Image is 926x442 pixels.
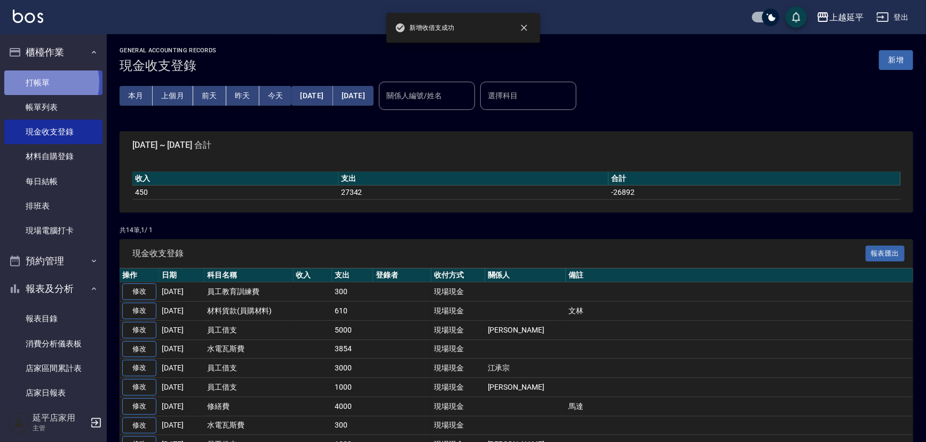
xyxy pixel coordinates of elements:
[4,70,102,95] a: 打帳單
[4,144,102,169] a: 材料自購登錄
[122,398,156,415] a: 修改
[204,397,294,416] td: 修繕費
[259,86,292,106] button: 今天
[332,302,373,321] td: 610
[9,412,30,433] img: Person
[431,269,485,282] th: 收付方式
[159,320,204,340] td: [DATE]
[4,194,102,218] a: 排班表
[204,359,294,378] td: 員工借支
[33,413,87,423] h5: 延平店家用
[159,269,204,282] th: 日期
[159,359,204,378] td: [DATE]
[373,269,431,282] th: 登錄者
[226,86,259,106] button: 昨天
[132,185,338,199] td: 450
[395,22,455,33] span: 新增收借支成功
[122,379,156,396] a: 修改
[4,275,102,303] button: 報表及分析
[4,38,102,66] button: 櫃檯作業
[566,397,913,416] td: 馬達
[431,282,485,302] td: 現場現金
[332,378,373,397] td: 1000
[204,378,294,397] td: 員工借支
[204,269,294,282] th: 科目名稱
[431,397,485,416] td: 現場現金
[204,320,294,340] td: 員工借支
[332,282,373,302] td: 300
[294,269,333,282] th: 收入
[132,140,900,151] span: [DATE] ~ [DATE] 合計
[159,416,204,435] td: [DATE]
[786,6,807,28] button: save
[13,10,43,23] img: Logo
[332,416,373,435] td: 300
[120,225,913,235] p: 共 14 筆, 1 / 1
[333,86,374,106] button: [DATE]
[159,397,204,416] td: [DATE]
[159,302,204,321] td: [DATE]
[120,47,217,54] h2: GENERAL ACCOUNTING RECORDS
[4,95,102,120] a: 帳單列表
[431,416,485,435] td: 現場現金
[608,172,900,186] th: 合計
[431,378,485,397] td: 現場現金
[431,340,485,359] td: 現場現金
[512,16,536,40] button: close
[120,58,217,73] h3: 現金收支登錄
[829,11,864,24] div: 上越延平
[291,86,333,106] button: [DATE]
[485,378,566,397] td: [PERSON_NAME]
[431,320,485,340] td: 現場現金
[879,54,913,65] a: 新增
[812,6,868,28] button: 上越延平
[4,247,102,275] button: 預約管理
[4,218,102,243] a: 現場電腦打卡
[4,120,102,144] a: 現金收支登錄
[485,269,566,282] th: 關係人
[866,246,905,262] button: 報表匯出
[204,302,294,321] td: 材料貨款(員購材料)
[120,86,153,106] button: 本月
[193,86,226,106] button: 前天
[4,331,102,356] a: 消費分析儀表板
[159,282,204,302] td: [DATE]
[608,185,900,199] td: -26892
[332,320,373,340] td: 5000
[122,341,156,358] a: 修改
[332,269,373,282] th: 支出
[485,359,566,378] td: 江承宗
[4,306,102,331] a: 報表目錄
[33,423,87,433] p: 主管
[122,283,156,300] a: 修改
[431,302,485,321] td: 現場現金
[566,269,913,282] th: 備註
[122,417,156,434] a: 修改
[159,378,204,397] td: [DATE]
[485,320,566,340] td: [PERSON_NAME]
[132,172,338,186] th: 收入
[872,7,913,27] button: 登出
[879,50,913,70] button: 新增
[332,359,373,378] td: 3000
[4,381,102,405] a: 店家日報表
[332,340,373,359] td: 3854
[132,248,866,259] span: 現金收支登錄
[338,172,609,186] th: 支出
[120,269,159,282] th: 操作
[153,86,193,106] button: 上個月
[566,302,913,321] td: 文林
[159,340,204,359] td: [DATE]
[204,340,294,359] td: 水電瓦斯費
[204,416,294,435] td: 水電瓦斯費
[431,359,485,378] td: 現場現金
[204,282,294,302] td: 員工教育訓練費
[122,360,156,376] a: 修改
[4,356,102,381] a: 店家區間累計表
[4,169,102,194] a: 每日結帳
[866,248,905,258] a: 報表匯出
[122,322,156,338] a: 修改
[332,397,373,416] td: 4000
[122,303,156,319] a: 修改
[338,185,609,199] td: 27342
